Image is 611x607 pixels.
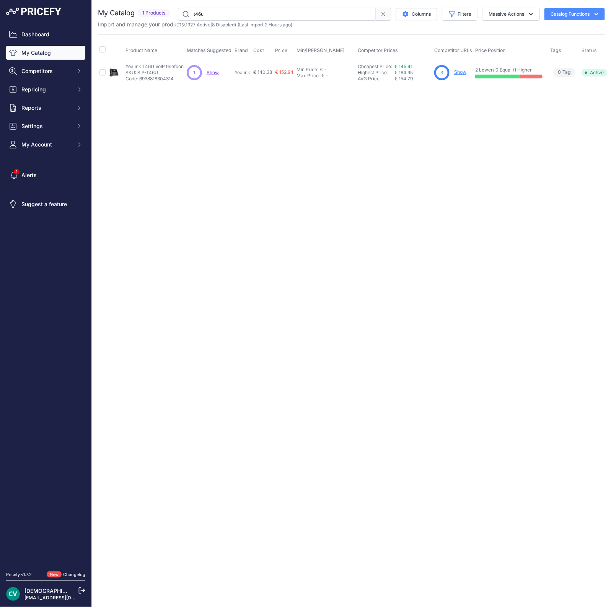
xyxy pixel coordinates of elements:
[582,69,608,76] span: Active
[125,47,157,53] span: Product Name
[6,28,85,41] a: Dashboard
[394,70,413,75] span: € 164.95
[194,69,196,76] span: 1
[321,73,324,79] div: €
[98,8,135,18] h2: My Catalog
[475,47,505,53] span: Price Position
[6,101,85,115] button: Reports
[582,47,597,54] span: Status
[6,8,61,15] img: Pricefy Logo
[6,46,85,60] a: My Catalog
[6,64,85,78] button: Competitors
[553,68,575,77] span: Tag
[253,47,264,54] span: Cost
[514,67,532,73] a: 1 Higher
[235,70,250,76] p: Yealink
[358,47,398,53] span: Competitor Prices
[21,122,72,130] span: Settings
[358,76,394,82] div: AVG Price:
[21,104,72,112] span: Reports
[394,63,412,69] a: € 145.41
[544,8,605,20] button: Catalog Functions
[297,73,320,79] div: Max Price:
[178,8,376,21] input: Search
[358,70,394,76] div: Highest Price:
[358,63,392,69] a: Cheapest Price:
[207,70,219,75] a: Show
[324,73,328,79] div: -
[187,47,231,53] span: Matches Suggested
[297,67,318,73] div: Min Price:
[6,168,85,182] a: Alerts
[98,21,292,28] p: Import and manage your products
[475,67,493,73] a: 2 Lower
[475,67,543,73] p: / 0 Equal /
[6,28,85,562] nav: Sidebar
[186,22,210,28] a: 1927 Active
[24,587,208,594] a: [DEMOGRAPHIC_DATA][PERSON_NAME] der ree [DEMOGRAPHIC_DATA]
[434,47,472,53] span: Competitor URLs
[138,9,170,18] span: 1 Products
[125,76,184,82] p: Code: 6938818304314
[275,47,289,54] button: Price
[441,69,443,76] span: 3
[47,571,62,578] span: New
[582,47,598,54] button: Status
[320,67,323,73] div: €
[6,197,85,211] a: Suggest a feature
[21,67,72,75] span: Competitors
[24,595,104,600] a: [EMAIL_ADDRESS][DOMAIN_NAME]
[396,8,437,20] button: Columns
[63,572,85,577] a: Changelog
[125,70,184,76] p: SKU: SIP-T46U
[558,69,561,76] span: 0
[442,8,477,21] button: Filters
[275,47,288,54] span: Price
[454,69,466,75] a: Show
[238,22,292,28] span: (Last import 2 Hours ago)
[253,69,272,75] span: € 140.38
[212,22,235,28] a: 8 Disabled
[6,138,85,151] button: My Account
[6,119,85,133] button: Settings
[21,141,72,148] span: My Account
[394,76,431,82] div: € 154.79
[235,47,248,53] span: Brand
[482,8,540,21] button: Massive Actions
[21,86,72,93] span: Repricing
[6,571,32,578] div: Pricefy v1.7.2
[6,83,85,96] button: Repricing
[125,63,184,70] p: Yealink T46U VoIP telefoon
[275,69,293,75] span: € 152.94
[253,47,266,54] button: Cost
[323,67,327,73] div: -
[297,47,345,53] span: Min/[PERSON_NAME]
[184,22,236,28] span: ( | )
[550,47,561,53] span: Tags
